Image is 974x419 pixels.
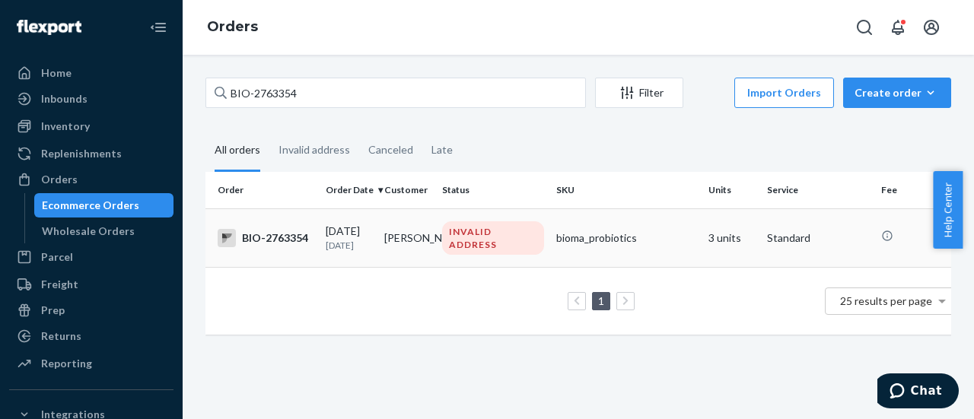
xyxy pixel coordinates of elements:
button: Help Center [933,171,963,249]
div: Late [431,130,453,170]
div: Parcel [41,249,73,265]
a: Wholesale Orders [34,219,174,243]
p: [DATE] [326,239,372,252]
div: Customer [384,183,431,196]
div: All orders [215,130,260,172]
div: Create order [855,85,940,100]
th: Service [761,172,875,208]
div: Replenishments [41,146,122,161]
input: Search orders [205,78,586,108]
button: Import Orders [734,78,834,108]
td: 3 units [702,208,761,267]
a: Freight [9,272,173,297]
a: Inventory [9,114,173,138]
div: Returns [41,329,81,344]
th: Order Date [320,172,378,208]
p: Standard [767,230,869,246]
button: Open notifications [883,12,913,43]
th: SKU [550,172,702,208]
div: Filter [596,85,683,100]
a: Orders [207,18,258,35]
div: Home [41,65,72,81]
a: Ecommerce Orders [34,193,174,217]
a: Replenishments [9,141,173,166]
div: Orders [41,172,78,187]
a: Orders [9,167,173,192]
a: Page 1 is your current page [595,294,607,307]
a: Inbounds [9,87,173,111]
div: Freight [41,277,78,292]
th: Fee [875,172,966,208]
th: Status [436,172,550,208]
div: Ecommerce Orders [42,198,139,213]
div: Wholesale Orders [42,224,135,239]
div: Inventory [41,119,90,134]
div: Canceled [368,130,413,170]
span: 25 results per page [840,294,932,307]
div: Prep [41,303,65,318]
div: INVALID ADDRESS [442,221,544,255]
div: Reporting [41,356,92,371]
button: Create order [843,78,951,108]
a: Prep [9,298,173,322]
button: Close Navigation [143,12,173,43]
div: Invalid address [279,130,350,170]
a: Parcel [9,245,173,269]
img: Flexport logo [17,20,81,35]
iframe: Opens a widget where you can chat to one of our agents [877,373,959,411]
th: Order [205,172,320,208]
div: BIO-2763354 [218,229,314,247]
a: Reporting [9,351,173,376]
div: Inbounds [41,91,88,106]
a: Home [9,61,173,85]
div: bioma_probiotics [556,230,696,246]
th: Units [702,172,761,208]
button: Open Search Box [849,12,880,43]
td: [PERSON_NAME] [378,208,437,267]
button: Filter [595,78,683,108]
div: [DATE] [326,224,372,252]
ol: breadcrumbs [195,5,270,49]
a: Returns [9,324,173,348]
button: Open account menu [916,12,947,43]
